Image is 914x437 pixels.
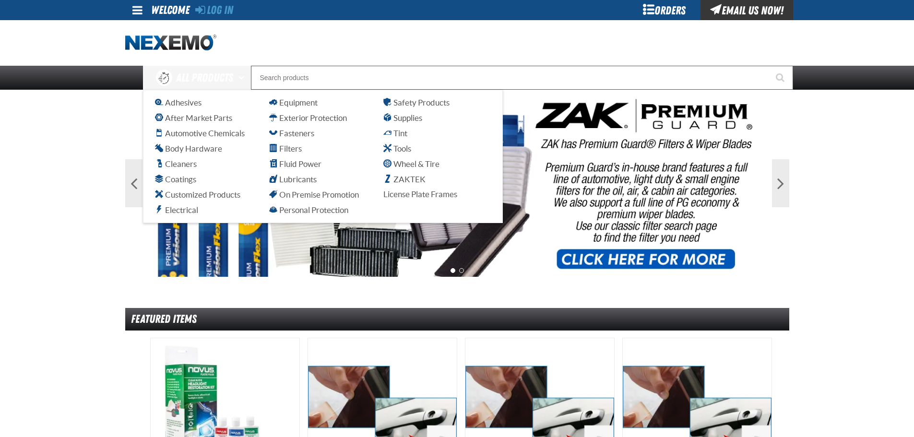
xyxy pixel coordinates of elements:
span: Fluid Power [269,159,321,168]
span: Fasteners [269,129,314,138]
span: Body Hardware [155,144,222,153]
span: Personal Protection [269,205,348,214]
span: All Products [176,69,233,86]
span: Supplies [383,113,422,122]
a: Log In [195,3,233,17]
span: ZAKTEK [383,175,426,184]
span: Adhesives [155,98,202,107]
button: 1 of 2 [451,268,455,273]
span: Equipment [269,98,318,107]
span: Exterior Protection [269,113,347,122]
span: Safety Products [383,98,450,107]
span: Customized Products [155,190,240,199]
span: After Market Parts [155,113,232,122]
span: Lubricants [269,175,317,184]
button: Next [772,159,789,207]
span: On Premise Promotion [269,190,359,199]
span: Coatings [155,175,196,184]
button: 2 of 2 [459,268,464,273]
button: Open All Products pages [235,66,251,90]
span: Automotive Chemicals [155,129,245,138]
div: Featured Items [125,308,789,331]
span: Wheel & Tire [383,159,439,168]
button: Previous [125,159,142,207]
input: Search [251,66,793,90]
span: Tint [383,129,407,138]
span: Electrical [155,205,198,214]
span: Cleaners [155,159,197,168]
span: License Plate Frames [383,189,457,199]
button: Start Searching [769,66,793,90]
span: Filters [269,144,302,153]
span: Tools [383,144,411,153]
img: Nexemo logo [125,35,216,51]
